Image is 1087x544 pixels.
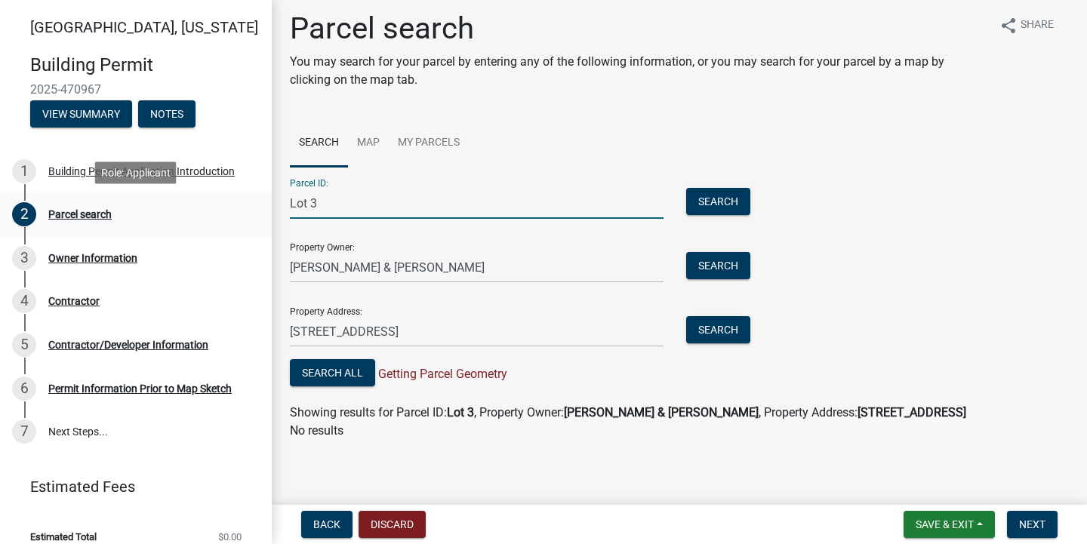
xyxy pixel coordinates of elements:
h4: Building Permit [30,54,260,76]
div: Parcel search [48,209,112,220]
span: Estimated Total [30,532,97,542]
div: 5 [12,333,36,357]
div: 1 [12,159,36,183]
div: 4 [12,289,36,313]
button: Search [686,316,750,343]
h1: Parcel search [290,11,987,47]
button: Next [1007,511,1058,538]
button: Search [686,188,750,215]
span: Back [313,518,340,530]
button: Notes [138,100,196,128]
div: Owner Information [48,253,137,263]
div: Role: Applicant [95,161,177,183]
a: Search [290,119,348,168]
wm-modal-confirm: Summary [30,109,132,121]
div: 3 [12,246,36,270]
div: Contractor/Developer Information [48,340,208,350]
span: [GEOGRAPHIC_DATA], [US_STATE] [30,18,258,36]
p: You may search for your parcel by entering any of the following information, or you may search fo... [290,53,987,89]
div: 7 [12,420,36,444]
button: Search [686,252,750,279]
strong: [STREET_ADDRESS] [858,405,966,420]
span: 2025-470967 [30,82,242,97]
a: Estimated Fees [12,472,248,502]
i: share [999,17,1018,35]
button: shareShare [987,11,1066,40]
a: My Parcels [389,119,469,168]
div: Permit Information Prior to Map Sketch [48,383,232,394]
p: No results [290,422,1069,440]
button: Back [301,511,353,538]
wm-modal-confirm: Notes [138,109,196,121]
span: Getting Parcel Geometry [375,367,507,381]
span: Next [1019,518,1045,530]
button: Search All [290,359,375,386]
strong: [PERSON_NAME] & [PERSON_NAME] [564,405,759,420]
strong: Lot 3 [447,405,474,420]
div: 2 [12,202,36,226]
span: $0.00 [218,532,242,542]
button: Save & Exit [904,511,995,538]
span: Share [1021,17,1054,35]
div: Contractor [48,296,100,306]
div: 6 [12,376,36,401]
button: Discard [359,511,426,538]
a: Map [348,119,389,168]
button: View Summary [30,100,132,128]
div: Building Permit Application Introduction [48,166,235,177]
span: Save & Exit [916,518,974,530]
div: Showing results for Parcel ID: , Property Owner: , Property Address: [290,404,1069,422]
